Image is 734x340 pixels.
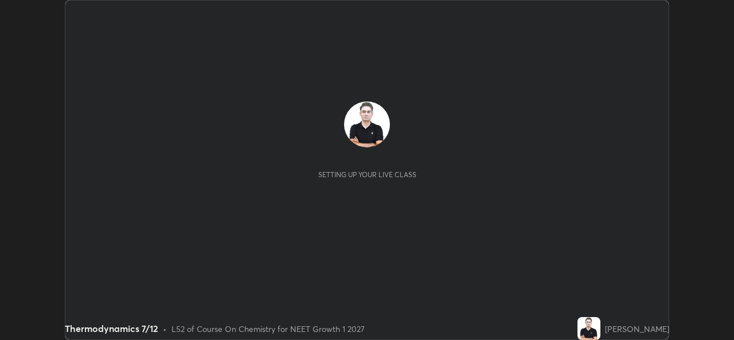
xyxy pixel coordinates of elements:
img: 07289581f5164c24b1d22cb8169adb0f.jpg [577,317,600,340]
div: Thermodynamics 7/12 [65,322,158,335]
div: • [163,323,167,335]
div: Setting up your live class [318,170,416,179]
img: 07289581f5164c24b1d22cb8169adb0f.jpg [344,101,390,147]
div: L52 of Course On Chemistry for NEET Growth 1 2027 [171,323,365,335]
div: [PERSON_NAME] [605,323,669,335]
